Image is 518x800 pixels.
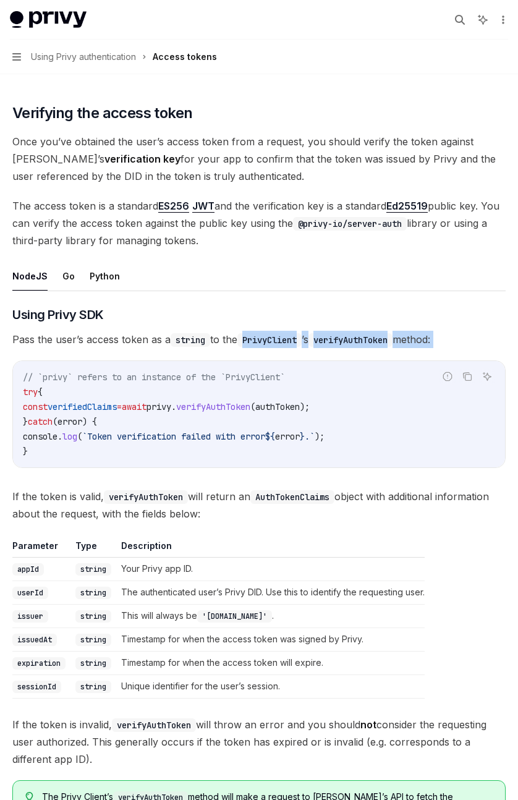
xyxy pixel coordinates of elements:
[122,401,146,412] span: await
[496,11,508,28] button: More actions
[12,306,104,323] span: Using Privy SDK
[75,563,111,576] code: string
[171,401,176,412] span: .
[38,386,43,398] span: {
[23,372,285,383] span: // `privy` refers to an instance of the `PrivyClient`
[57,416,82,427] span: error
[192,200,214,213] a: JWT
[116,604,425,628] td: This will always be .
[197,610,272,623] code: '[DOMAIN_NAME]'
[23,401,48,412] span: const
[23,386,38,398] span: try
[250,490,334,504] code: AuthTokenClaims
[12,634,57,646] code: issuedAt
[237,333,302,347] code: PrivyClient
[116,628,425,651] td: Timestamp for when the access token was signed by Privy.
[12,716,506,768] span: If the token is invalid, will throw an error and you should consider the requesting user authoriz...
[104,153,180,165] strong: verification key
[116,674,425,698] td: Unique identifier for the user’s session.
[360,718,376,731] strong: not
[255,401,300,412] span: authToken
[12,331,506,348] span: Pass the user’s access token as a to the ’s method:
[23,431,57,442] span: console
[62,262,75,291] button: Go
[62,431,77,442] span: log
[293,217,407,231] code: @privy-io/server-auth
[116,540,425,558] th: Description
[23,446,28,457] span: }
[315,431,325,442] span: );
[459,368,475,385] button: Copy the contents from the code block
[75,610,111,623] code: string
[77,431,82,442] span: (
[12,610,48,623] code: issuer
[479,368,495,385] button: Ask AI
[12,587,48,599] code: userId
[12,681,61,693] code: sessionId
[300,431,305,442] span: }
[53,416,57,427] span: (
[28,416,53,427] span: catch
[12,540,70,558] th: Parameter
[12,657,66,670] code: expiration
[104,490,188,504] code: verifyAuthToken
[31,49,136,64] span: Using Privy authentication
[116,581,425,604] td: The authenticated user’s Privy DID. Use this to identify the requesting user.
[23,416,28,427] span: }
[70,540,116,558] th: Type
[146,401,171,412] span: privy
[250,401,255,412] span: (
[158,200,189,213] a: ES256
[12,103,192,123] span: Verifying the access token
[117,401,122,412] span: =
[275,431,300,442] span: error
[439,368,456,385] button: Report incorrect code
[82,416,97,427] span: ) {
[176,401,250,412] span: verifyAuthToken
[386,200,428,213] a: Ed25519
[153,49,217,64] div: Access tokens
[305,431,315,442] span: .`
[265,431,275,442] span: ${
[90,262,120,291] button: Python
[75,681,111,693] code: string
[75,634,111,646] code: string
[75,587,111,599] code: string
[12,133,506,185] span: Once you’ve obtained the user’s access token from a request, you should verify the token against ...
[57,431,62,442] span: .
[116,557,425,581] td: Your Privy app ID.
[82,431,265,442] span: `Token verification failed with error
[12,197,506,249] span: The access token is a standard and the verification key is a standard public key. You can verify ...
[308,333,393,347] code: verifyAuthToken
[300,401,310,412] span: );
[112,718,196,732] code: verifyAuthToken
[12,563,44,576] code: appId
[116,651,425,674] td: Timestamp for when the access token will expire.
[48,401,117,412] span: verifiedClaims
[75,657,111,670] code: string
[10,11,87,28] img: light logo
[171,333,210,347] code: string
[12,262,48,291] button: NodeJS
[12,488,506,522] span: If the token is valid, will return an object with additional information about the request, with ...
